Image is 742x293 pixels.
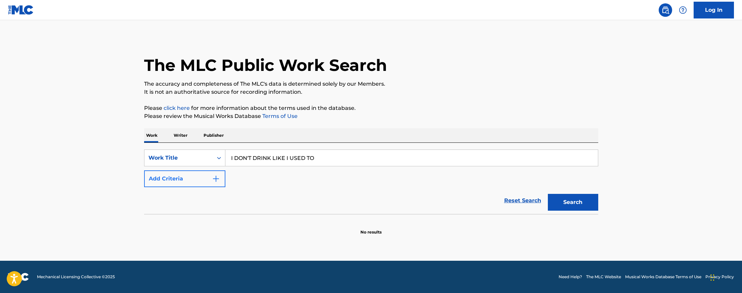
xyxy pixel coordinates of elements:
[360,221,382,235] p: No results
[694,2,734,18] a: Log In
[559,274,582,280] a: Need Help?
[548,194,598,211] button: Search
[144,128,160,142] p: Work
[144,55,387,75] h1: The MLC Public Work Search
[501,193,544,208] a: Reset Search
[144,170,225,187] button: Add Criteria
[144,88,598,96] p: It is not an authoritative source for recording information.
[586,274,621,280] a: The MLC Website
[164,105,190,111] a: click here
[172,128,189,142] p: Writer
[705,274,734,280] a: Privacy Policy
[144,112,598,120] p: Please review the Musical Works Database
[37,274,115,280] span: Mechanical Licensing Collective © 2025
[659,3,672,17] a: Public Search
[261,113,298,119] a: Terms of Use
[679,6,687,14] img: help
[212,175,220,183] img: 9d2ae6d4665cec9f34b9.svg
[144,150,598,214] form: Search Form
[144,104,598,112] p: Please for more information about the terms used in the database.
[625,274,701,280] a: Musical Works Database Terms of Use
[661,6,669,14] img: search
[710,267,714,288] div: Drag
[144,80,598,88] p: The accuracy and completeness of The MLC's data is determined solely by our Members.
[8,273,29,281] img: logo
[676,3,690,17] div: Help
[8,5,34,15] img: MLC Logo
[708,261,742,293] iframe: Chat Widget
[202,128,226,142] p: Publisher
[148,154,209,162] div: Work Title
